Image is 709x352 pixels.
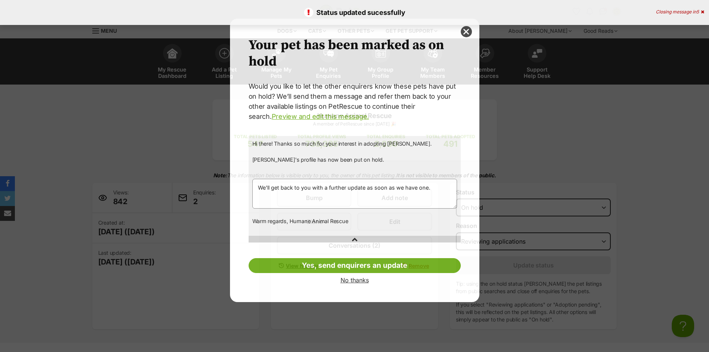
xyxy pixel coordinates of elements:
p: Warm regards, Humane Animal Rescue [252,217,457,225]
p: Status updated sucessfully [7,7,702,18]
a: No thanks [249,277,461,283]
button: close [461,26,472,37]
textarea: We'll get back to you with a further update as soon as we have one. [252,179,457,209]
a: Preview and edit this message. [272,112,369,120]
p: Hi there! Thanks so much for your interest in adopting [PERSON_NAME]. [PERSON_NAME]'s profile has... [252,140,457,172]
img: consumer-privacy-logo.png [1,1,7,7]
span: 5 [696,9,699,15]
h2: Your pet has been marked as on hold [249,37,461,70]
p: Would you like to let the other enquirers know these pets have put on hold? We’ll send them a mes... [249,81,461,121]
a: Yes, send enquirers an update [249,258,461,273]
div: Closing message in [656,9,704,15]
